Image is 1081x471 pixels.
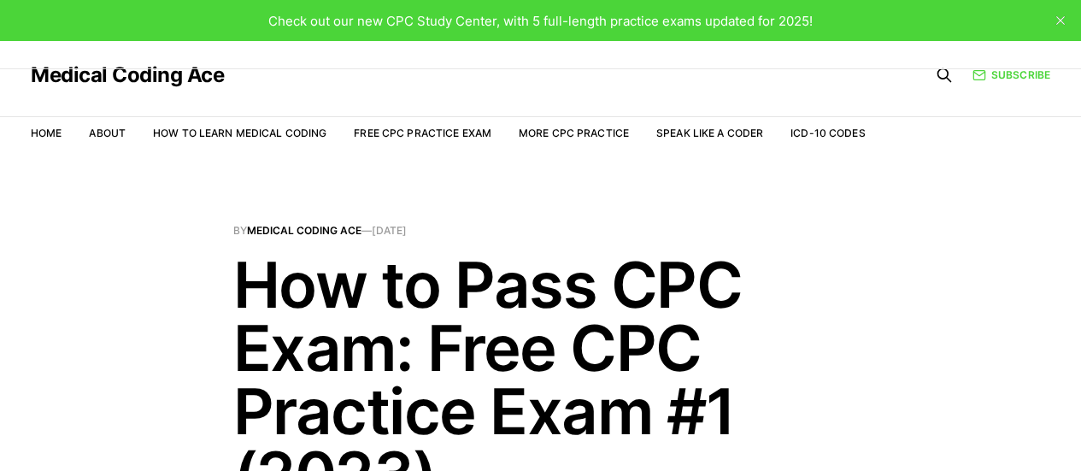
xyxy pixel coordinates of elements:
[247,224,361,237] a: Medical Coding Ace
[153,127,326,139] a: How to Learn Medical Coding
[656,127,763,139] a: Speak Like a Coder
[31,65,224,85] a: Medical Coding Ace
[89,127,126,139] a: About
[233,226,849,236] span: By —
[268,13,813,29] span: Check out our new CPC Study Center, with 5 full-length practice exams updated for 2025!
[31,127,62,139] a: Home
[972,67,1050,83] a: Subscribe
[790,127,865,139] a: ICD-10 Codes
[1047,7,1074,34] button: close
[372,224,407,237] time: [DATE]
[354,127,491,139] a: Free CPC Practice Exam
[519,127,629,139] a: More CPC Practice
[802,387,1081,471] iframe: portal-trigger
